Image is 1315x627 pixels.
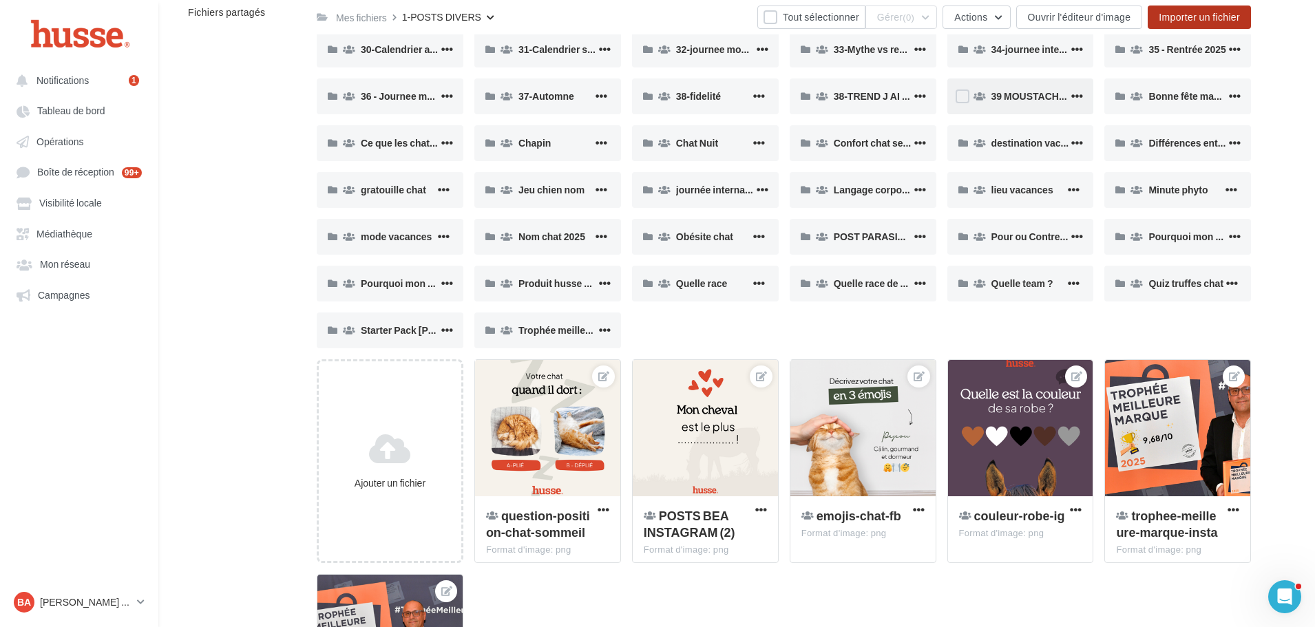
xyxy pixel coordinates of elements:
div: Format d'image: png [1116,544,1239,556]
span: Visibilité locale [39,198,102,209]
span: Ba [17,595,31,609]
span: mode vacances [361,231,432,242]
span: Bonne fête maman [1148,90,1233,102]
span: Quiz truffes chat [1148,277,1223,289]
div: Format d'image: png [801,527,925,540]
span: Pourquoi mon chat me lèche [1148,231,1278,242]
a: Tableau de bord [8,98,150,123]
button: Importer un fichier [1148,6,1251,29]
span: couleur-robe-ig [974,508,1065,523]
span: Pour ou Contre faire dormir son chat dans son lit [991,231,1211,242]
span: Opérations [36,136,83,147]
span: 36 - Journee mondiale chat roux [361,90,505,102]
span: Chat Nuit [676,137,718,149]
div: Format d'image: png [644,544,767,556]
a: Médiathèque [8,221,150,246]
span: 39 MOUSTACHES CHAT [991,90,1100,102]
span: Jeu chien nom [518,184,585,195]
span: question-position-chat-sommeil [486,508,590,540]
div: Format d'image: png [959,527,1082,540]
span: 30-Calendrier avent [361,43,450,55]
span: Confort chat senior [834,137,921,149]
span: Quelle race [676,277,728,289]
a: Campagnes [8,282,150,307]
span: Actions [954,11,987,23]
span: POST PARASITISME INTERNE [834,231,971,242]
span: Obésite chat [676,231,733,242]
a: Ba [PERSON_NAME] Page [11,589,147,615]
span: Chapin [518,137,551,149]
div: 1 [129,75,139,86]
p: [PERSON_NAME] Page [40,595,131,609]
span: Nom chat 2025 [518,231,585,242]
span: 38-fidelité [676,90,721,102]
span: gratouille chat [361,184,426,195]
span: 38-TREND J AI MENTI [834,90,932,102]
span: 34-journee internationale chien [991,43,1133,55]
span: Boîte de réception [37,167,114,178]
a: Opérations [8,129,150,153]
span: 32-journee mondiale [676,43,769,55]
span: Fichiers partagés [188,6,265,18]
button: Notifications 1 [8,67,145,92]
span: emojis-chat-fb [817,508,901,523]
span: Ce que les chats détestent [361,137,480,149]
span: lieu vacances [991,184,1053,195]
a: Visibilité locale [8,190,150,215]
span: Langage corporel chat [834,184,936,195]
span: 31-Calendrier surnoms maître [518,43,654,55]
span: trophee-meilleure-marque-insta [1116,508,1217,540]
span: Quelle race de chien [834,277,926,289]
span: Mon réseau [40,259,90,270]
span: 35 - Rentrée 2025 [1148,43,1226,55]
div: Format d'image: png [486,544,609,556]
span: Quelle team ? [991,277,1053,289]
iframe: Intercom live chat [1268,580,1301,613]
span: Produit husse preferé [518,277,617,289]
span: Médiathèque [36,228,92,240]
span: (0) [903,12,914,23]
span: journée internationale du chien [676,184,817,195]
div: Mes fichiers [336,11,387,25]
span: Notifications [36,74,89,86]
span: Trophée meilleure marque 2025 [518,324,661,336]
a: Boîte de réception 99+ [8,159,150,184]
span: Minute phyto [1148,184,1208,195]
button: Ouvrir l'éditeur d'image [1016,6,1143,29]
div: 1-POSTS DIVERS [402,10,481,24]
span: destination vacances chien [991,137,1115,149]
span: 37-Automne [518,90,574,102]
span: 33-Mythe vs realité [834,43,919,55]
span: Pourquoi mon chat ramène ses proies à la maison ? [361,277,594,289]
span: Campagnes [38,289,90,301]
button: Gérer(0) [865,6,937,29]
span: POSTS BEA INSTAGRAM (2) [644,508,735,540]
span: Tableau de bord [37,105,105,117]
button: Tout sélectionner [757,6,865,29]
span: Starter Pack [PERSON_NAME] [361,324,499,336]
div: 99+ [122,167,142,178]
a: Mon réseau [8,251,150,276]
button: Actions [943,6,1010,29]
div: Ajouter un fichier [324,476,456,490]
span: Importer un fichier [1159,11,1240,23]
